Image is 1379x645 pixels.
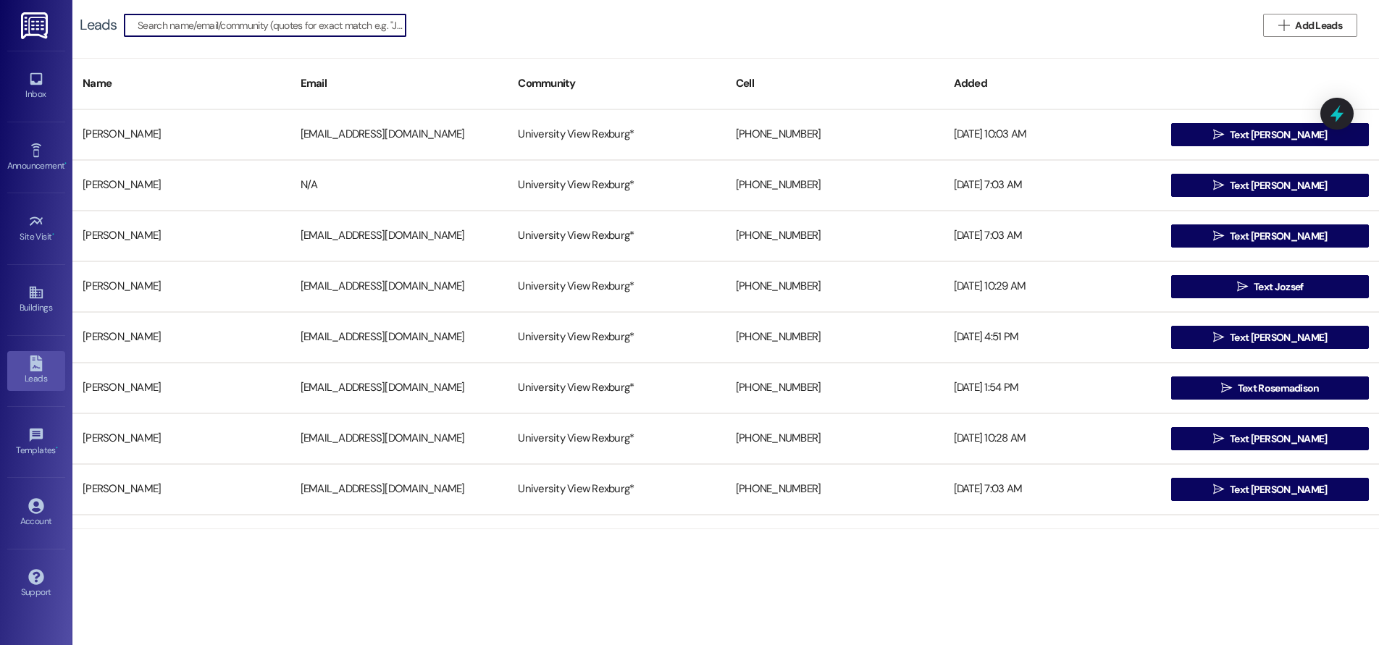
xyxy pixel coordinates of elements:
[1213,129,1224,140] i: 
[21,12,51,39] img: ResiDesk Logo
[1171,224,1369,248] button: Text [PERSON_NAME]
[72,222,290,250] div: [PERSON_NAME]
[508,424,726,453] div: University View Rexburg*
[80,17,117,33] div: Leads
[944,526,1162,555] div: [DATE] 12:28 PM
[1171,174,1369,197] button: Text [PERSON_NAME]
[1171,376,1369,400] button: Text Rosemadison
[1230,482,1327,497] span: Text [PERSON_NAME]
[72,374,290,402] div: [PERSON_NAME]
[508,66,726,101] div: Community
[290,323,508,352] div: [EMAIL_ADDRESS][DOMAIN_NAME]
[1213,433,1224,444] i: 
[290,120,508,149] div: [EMAIL_ADDRESS][DOMAIN_NAME]
[1278,20,1289,31] i: 
[1213,332,1224,343] i: 
[726,222,944,250] div: [PHONE_NUMBER]
[1230,330,1327,345] span: Text [PERSON_NAME]
[72,526,290,555] div: [PERSON_NAME]
[508,120,726,149] div: University View Rexburg*
[72,424,290,453] div: [PERSON_NAME]
[64,159,67,169] span: •
[7,494,65,533] a: Account
[726,475,944,504] div: [PHONE_NUMBER]
[72,475,290,504] div: [PERSON_NAME]
[56,443,58,453] span: •
[1171,478,1369,501] button: Text [PERSON_NAME]
[290,222,508,250] div: [EMAIL_ADDRESS][DOMAIN_NAME]
[72,323,290,352] div: [PERSON_NAME]
[290,374,508,402] div: [EMAIL_ADDRESS][DOMAIN_NAME]
[7,423,65,462] a: Templates •
[290,526,508,555] div: [PERSON_NAME][EMAIL_ADDRESS][DOMAIN_NAME]
[944,222,1162,250] div: [DATE] 7:03 AM
[72,66,290,101] div: Name
[1171,427,1369,450] button: Text [PERSON_NAME]
[1171,275,1369,298] button: Text Jozsef
[508,323,726,352] div: University View Rexburg*
[1213,180,1224,191] i: 
[7,351,65,390] a: Leads
[944,120,1162,149] div: [DATE] 10:03 AM
[508,526,726,555] div: University View Rexburg*
[7,565,65,604] a: Support
[1295,18,1342,33] span: Add Leads
[1230,229,1327,244] span: Text [PERSON_NAME]
[7,280,65,319] a: Buildings
[1237,281,1248,292] i: 
[1213,484,1224,495] i: 
[7,67,65,106] a: Inbox
[138,15,406,35] input: Search name/email/community (quotes for exact match e.g. "John Smith")
[726,272,944,301] div: [PHONE_NUMBER]
[508,272,726,301] div: University View Rexburg*
[944,475,1162,504] div: [DATE] 7:03 AM
[1263,14,1357,37] button: Add Leads
[726,120,944,149] div: [PHONE_NUMBER]
[944,171,1162,200] div: [DATE] 7:03 AM
[72,171,290,200] div: [PERSON_NAME]
[290,475,508,504] div: [EMAIL_ADDRESS][DOMAIN_NAME]
[726,424,944,453] div: [PHONE_NUMBER]
[726,526,944,555] div: [PHONE_NUMBER]
[1238,381,1320,396] span: Text Rosemadison
[290,171,508,200] div: N/A
[944,424,1162,453] div: [DATE] 10:28 AM
[1254,279,1303,295] span: Text Jozsef
[508,374,726,402] div: University View Rexburg*
[1171,123,1369,146] button: Text [PERSON_NAME]
[290,424,508,453] div: [EMAIL_ADDRESS][DOMAIN_NAME]
[1213,230,1224,242] i: 
[290,272,508,301] div: [EMAIL_ADDRESS][DOMAIN_NAME]
[944,66,1162,101] div: Added
[726,374,944,402] div: [PHONE_NUMBER]
[1171,326,1369,349] button: Text [PERSON_NAME]
[944,374,1162,402] div: [DATE] 1:54 PM
[52,229,54,240] span: •
[1221,382,1232,394] i: 
[7,209,65,248] a: Site Visit •
[944,272,1162,301] div: [DATE] 10:29 AM
[1230,178,1327,193] span: Text [PERSON_NAME]
[1230,431,1327,447] span: Text [PERSON_NAME]
[726,323,944,352] div: [PHONE_NUMBER]
[726,66,944,101] div: Cell
[508,171,726,200] div: University View Rexburg*
[72,272,290,301] div: [PERSON_NAME]
[290,66,508,101] div: Email
[1230,127,1327,143] span: Text [PERSON_NAME]
[72,120,290,149] div: [PERSON_NAME]
[508,222,726,250] div: University View Rexburg*
[726,171,944,200] div: [PHONE_NUMBER]
[508,475,726,504] div: University View Rexburg*
[944,323,1162,352] div: [DATE] 4:51 PM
